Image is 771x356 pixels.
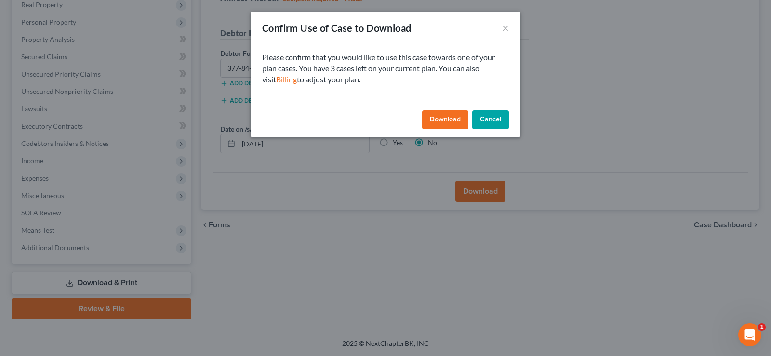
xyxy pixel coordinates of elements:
[738,323,761,346] iframe: Intercom live chat
[262,21,411,35] div: Confirm Use of Case to Download
[758,323,766,331] span: 1
[262,52,509,85] p: Please confirm that you would like to use this case towards one of your plan cases. You have 3 ca...
[472,110,509,130] button: Cancel
[276,75,297,84] a: Billing
[422,110,468,130] button: Download
[502,22,509,34] button: ×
